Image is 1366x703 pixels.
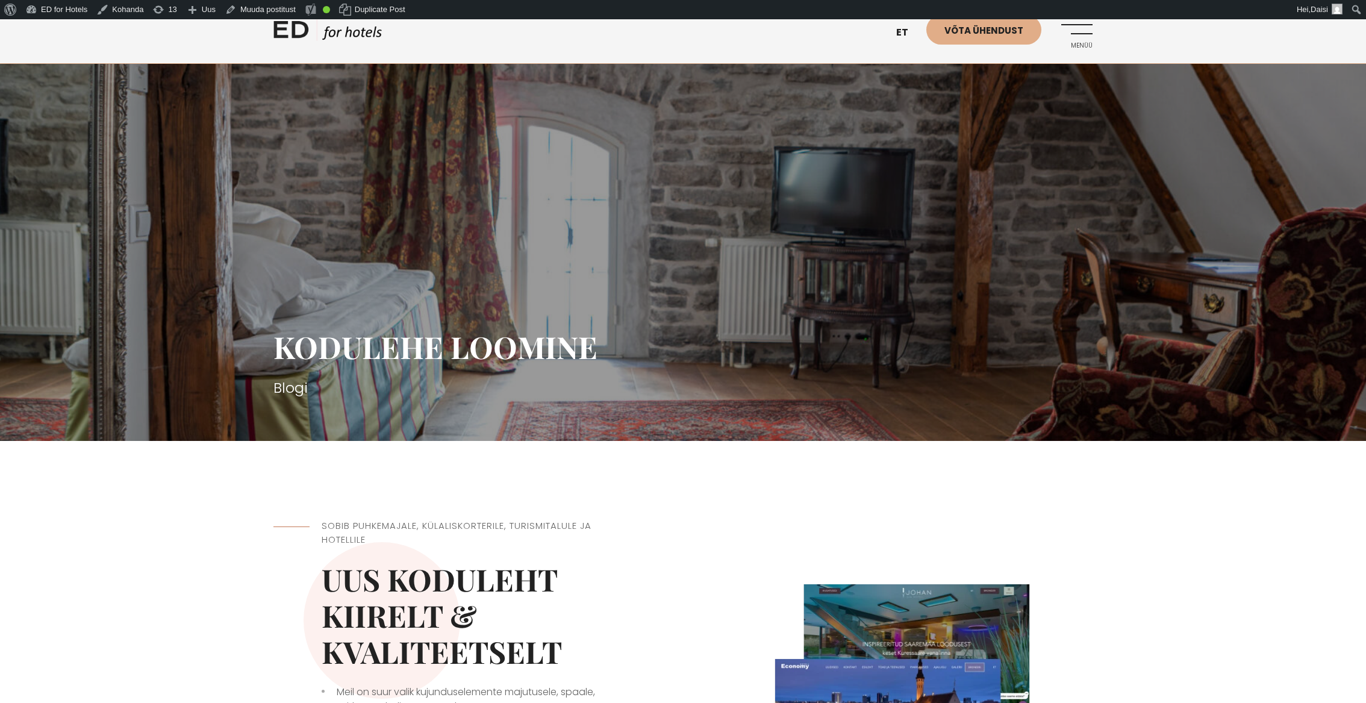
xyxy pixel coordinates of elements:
div: Good [323,6,330,13]
a: Võta ühendust [926,15,1041,45]
h3: Blogi [273,377,1093,399]
h2: Uus koduleht kiirelt & kvaliteetselt [322,561,635,670]
a: Menüü [1059,15,1093,48]
h5: Sobib puhkemajale, külaliskorterile, turismitalule ja hotellile [322,519,635,546]
a: et [890,18,926,48]
a: ED HOTELS [273,18,382,48]
span: Menüü [1059,42,1093,49]
h1: Kodulehe loomine [273,329,1093,365]
span: Daisi [1311,5,1328,14]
